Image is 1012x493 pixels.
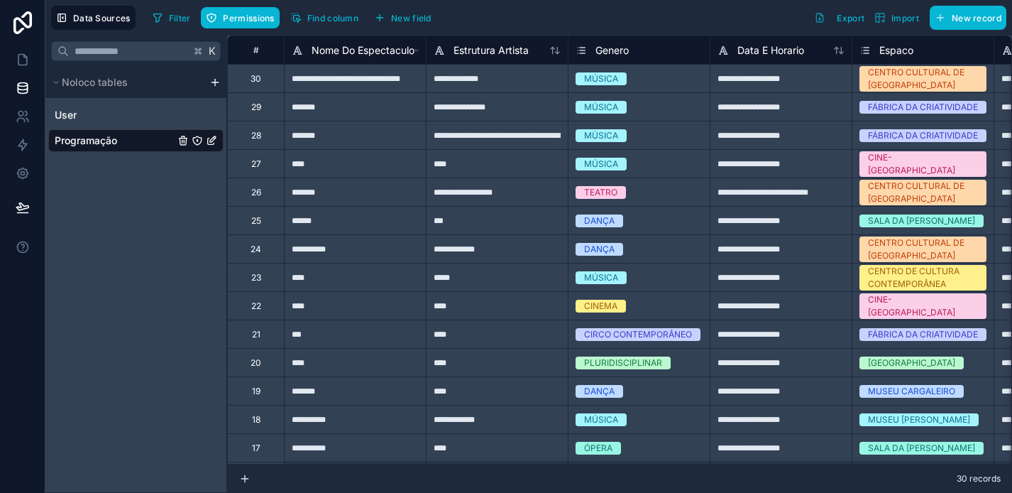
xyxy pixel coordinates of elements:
[837,13,864,23] span: Export
[868,66,978,92] div: CENTRO CULTURAL DE [GEOGRAPHIC_DATA]
[584,328,692,341] div: CIRCO CONTEMPORÂNEO
[252,443,260,454] div: 17
[737,43,804,58] span: Data E Horario
[868,442,975,455] div: SALA DA [PERSON_NAME]
[584,413,618,426] div: MÚSICA
[252,414,260,426] div: 18
[879,43,913,58] span: Espaco
[251,187,261,198] div: 26
[584,186,617,199] div: TEATRO
[251,73,261,85] div: 30
[201,7,279,28] button: Permissions
[584,271,618,284] div: MÚSICA
[285,7,363,28] button: Find column
[223,13,274,23] span: Permissions
[952,13,1001,23] span: New record
[868,357,955,369] div: [GEOGRAPHIC_DATA]
[584,215,615,227] div: DANÇA
[51,6,136,30] button: Data Sources
[869,6,924,30] button: Import
[238,45,273,55] div: #
[957,473,1001,484] span: 30 records
[251,158,261,170] div: 27
[584,300,617,313] div: CINEMA
[584,72,618,85] div: MÚSICA
[868,385,955,398] div: MUSEU CARGALEIRO
[868,180,978,205] div: CENTRO CULTURAL DE [GEOGRAPHIC_DATA]
[207,46,217,56] span: K
[252,386,260,397] div: 19
[584,129,618,142] div: MÚSICA
[868,265,978,291] div: CENTRO DE CULTURA CONTEMPORÂNEA
[584,158,618,170] div: MÚSICA
[584,101,618,114] div: MÚSICA
[201,7,285,28] a: Permissions
[251,130,261,141] div: 28
[930,6,1006,30] button: New record
[251,215,261,227] div: 25
[369,7,436,28] button: New field
[868,101,978,114] div: FÁBRICA DA CRIATIVIDADE
[312,43,414,58] span: Nome Do Espectaculo
[868,215,975,227] div: SALA DA [PERSON_NAME]
[251,244,261,255] div: 24
[252,329,260,340] div: 21
[584,385,615,398] div: DANÇA
[868,129,978,142] div: FÁBRICA DA CRIATIVIDADE
[595,43,629,58] span: Genero
[868,328,978,341] div: FÁBRICA DA CRIATIVIDADE
[891,13,919,23] span: Import
[307,13,358,23] span: Find column
[169,13,191,23] span: Filter
[453,43,529,58] span: Estrutura Artista
[147,7,196,28] button: Filter
[251,300,261,312] div: 22
[391,13,431,23] span: New field
[809,6,869,30] button: Export
[868,413,970,426] div: MUSEU [PERSON_NAME]
[584,243,615,256] div: DANÇA
[868,293,978,319] div: CINE-[GEOGRAPHIC_DATA]
[251,272,261,283] div: 23
[73,13,131,23] span: Data Sources
[868,151,978,177] div: CINE-[GEOGRAPHIC_DATA]
[584,357,662,369] div: PLURIDISCIPLINAR
[868,237,978,262] div: CENTRO CULTURAL DE [GEOGRAPHIC_DATA]
[251,357,261,369] div: 20
[584,442,612,455] div: ÓPERA
[924,6,1006,30] a: New record
[251,102,261,113] div: 29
